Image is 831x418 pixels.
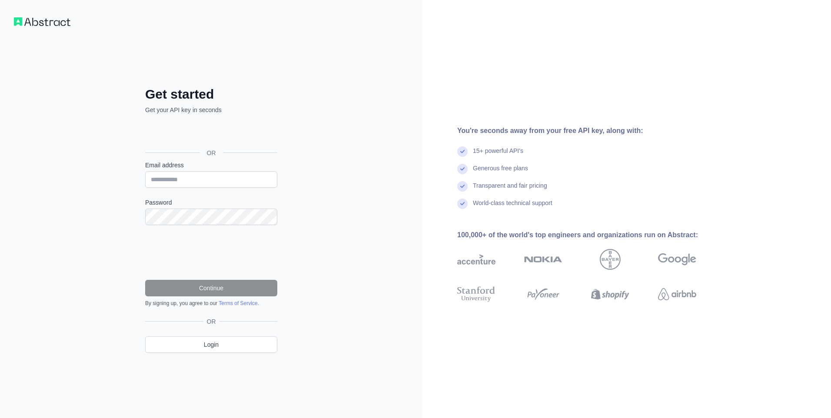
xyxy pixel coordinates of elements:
[457,126,724,136] div: You're seconds away from your free API key, along with:
[145,300,277,307] div: By signing up, you agree to our .
[203,317,219,326] span: OR
[14,17,70,26] img: Workflow
[473,199,552,216] div: World-class technical support
[145,336,277,353] a: Login
[145,106,277,114] p: Get your API key in seconds
[524,285,562,304] img: payoneer
[145,236,277,269] iframe: reCAPTCHA
[145,86,277,102] h2: Get started
[524,249,562,270] img: nokia
[457,249,495,270] img: accenture
[658,285,696,304] img: airbnb
[145,161,277,169] label: Email address
[457,285,495,304] img: stanford university
[457,181,468,192] img: check mark
[473,164,528,181] div: Generous free plans
[473,146,523,164] div: 15+ powerful API's
[591,285,629,304] img: shopify
[219,300,257,306] a: Terms of Service
[457,230,724,240] div: 100,000+ of the world's top engineers and organizations run on Abstract:
[200,149,223,157] span: OR
[658,249,696,270] img: google
[600,249,621,270] img: bayer
[145,280,277,296] button: Continue
[457,146,468,157] img: check mark
[457,199,468,209] img: check mark
[473,181,547,199] div: Transparent and fair pricing
[457,164,468,174] img: check mark
[141,124,280,143] iframe: 「使用 Google 帳戶登入」按鈕
[145,198,277,207] label: Password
